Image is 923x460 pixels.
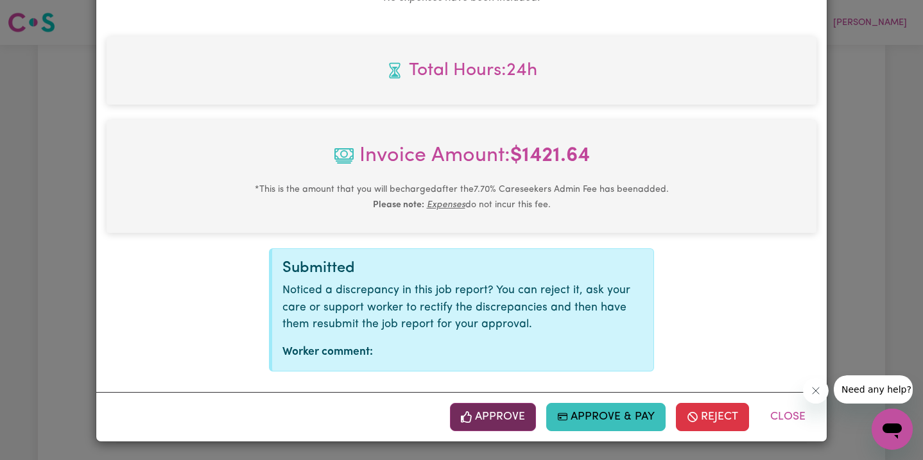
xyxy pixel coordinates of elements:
[282,282,643,333] p: Noticed a discrepancy in this job report? You can reject it, ask your care or support worker to r...
[373,200,424,210] b: Please note:
[872,409,913,450] iframe: Button to launch messaging window
[676,403,749,431] button: Reject
[803,378,829,404] iframe: Close message
[117,57,806,84] span: Total hours worked: 24 hours
[255,185,669,210] small: This is the amount that you will be charged after the 7.70 % Careseekers Admin Fee has been added...
[282,260,355,276] span: Submitted
[117,141,806,182] span: Invoice Amount:
[834,375,913,404] iframe: Message from company
[427,200,465,210] u: Expenses
[282,346,373,357] strong: Worker comment:
[450,403,536,431] button: Approve
[759,403,816,431] button: Close
[510,146,590,166] b: $ 1421.64
[546,403,666,431] button: Approve & Pay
